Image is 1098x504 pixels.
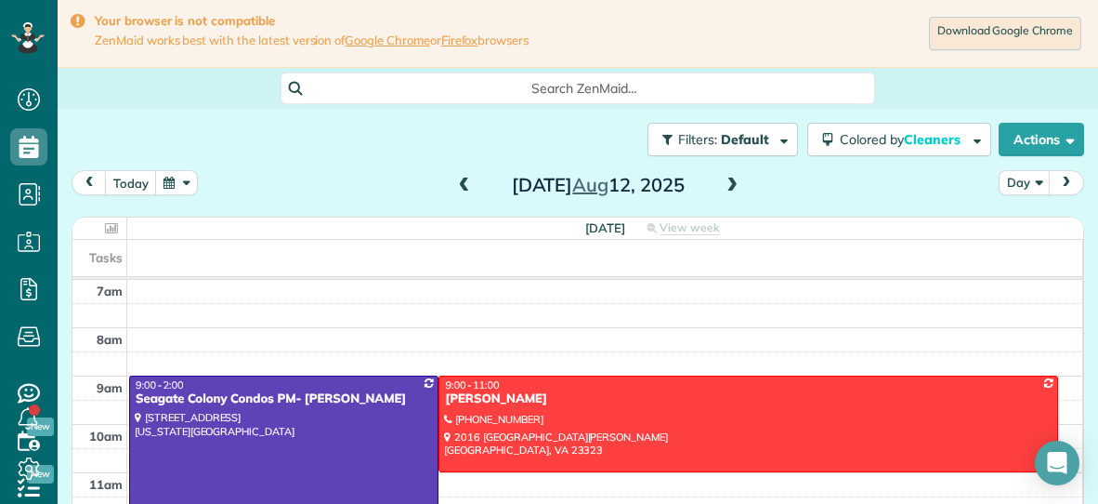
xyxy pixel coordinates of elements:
[97,284,123,298] span: 7am
[89,429,123,444] span: 10am
[89,250,123,265] span: Tasks
[999,123,1084,156] button: Actions
[1049,170,1084,195] button: next
[660,220,719,235] span: View week
[445,378,499,391] span: 9:00 - 11:00
[97,332,123,347] span: 8am
[95,33,529,48] span: ZenMaid works best with the latest version of or browsers
[807,123,991,156] button: Colored byCleaners
[929,17,1081,50] a: Download Google Chrome
[72,170,107,195] button: prev
[904,131,963,148] span: Cleaners
[840,131,967,148] span: Colored by
[647,123,798,156] button: Filters: Default
[345,33,430,47] a: Google Chrome
[572,173,608,196] span: Aug
[678,131,717,148] span: Filters:
[105,170,157,195] button: today
[482,175,714,195] h2: [DATE] 12, 2025
[721,131,770,148] span: Default
[95,13,529,29] strong: Your browser is not compatible
[441,33,478,47] a: Firefox
[89,477,123,492] span: 11am
[1035,441,1079,485] div: Open Intercom Messenger
[136,378,184,391] span: 9:00 - 2:00
[135,391,433,407] div: Seagate Colony Condos PM- [PERSON_NAME]
[638,123,798,156] a: Filters: Default
[999,170,1051,195] button: Day
[444,391,1052,407] div: [PERSON_NAME]
[97,380,123,395] span: 9am
[585,220,625,235] span: [DATE]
